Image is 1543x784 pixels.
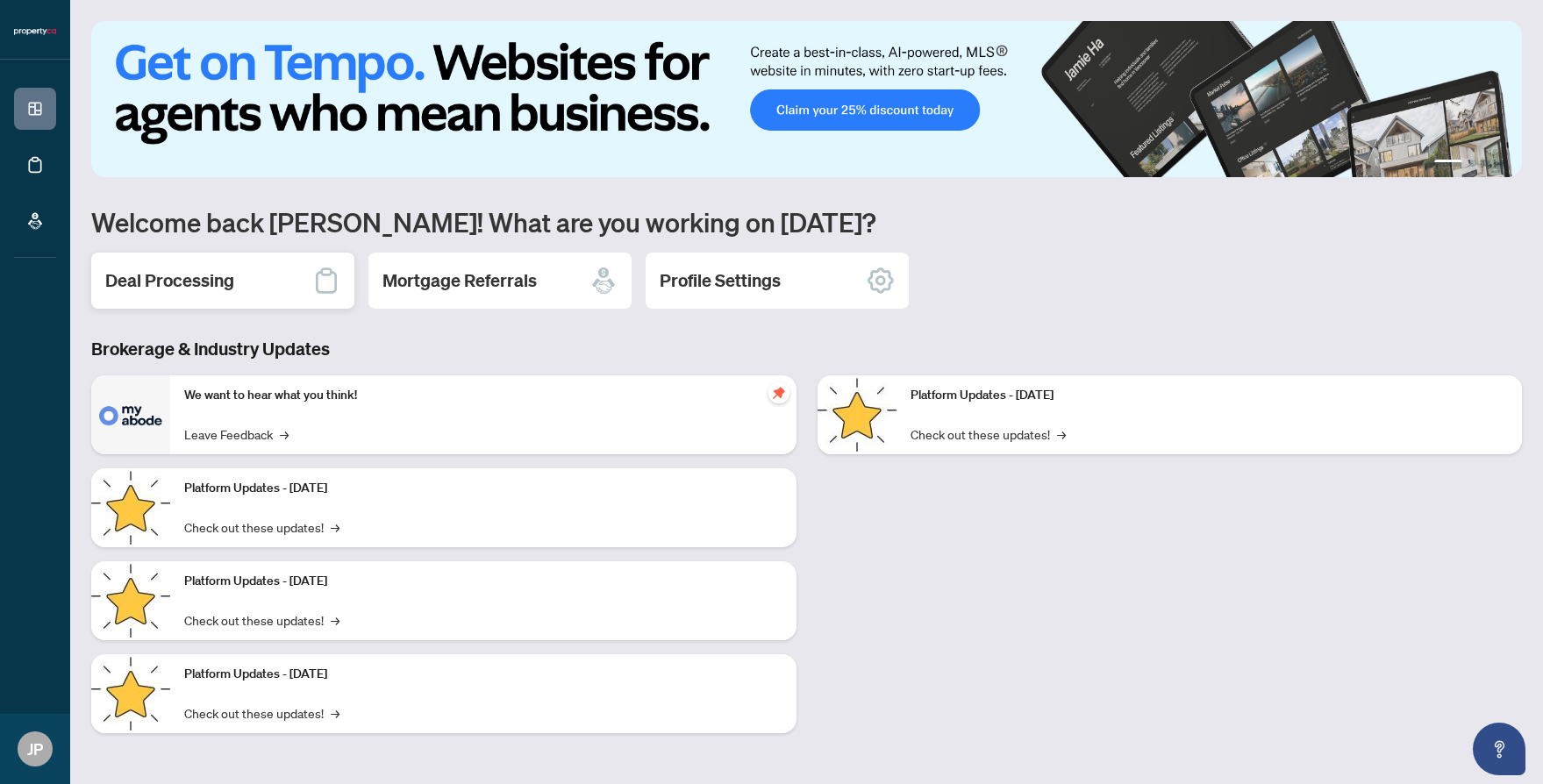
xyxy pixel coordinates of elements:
[27,737,43,761] span: JP
[184,572,782,591] p: Platform Updates - [DATE]
[331,703,339,723] span: →
[14,26,56,37] img: logo
[280,424,289,444] span: →
[768,382,789,403] span: pushpin
[1469,160,1476,167] button: 2
[382,268,537,293] h2: Mortgage Referrals
[91,468,170,547] img: Platform Updates - September 16, 2025
[91,205,1522,239] h1: Welcome back [PERSON_NAME]! What are you working on [DATE]?
[91,561,170,640] img: Platform Updates - July 21, 2025
[331,610,339,630] span: →
[184,610,339,630] a: Check out these updates!→
[911,424,1066,444] a: Check out these updates!→
[911,386,1509,405] p: Platform Updates - [DATE]
[91,21,1522,177] img: Slide 0
[1057,424,1066,444] span: →
[818,375,897,454] img: Platform Updates - June 23, 2025
[1497,160,1504,167] button: 4
[1483,160,1490,167] button: 3
[184,424,289,444] a: Leave Feedback→
[1434,160,1462,167] button: 1
[184,665,782,684] p: Platform Updates - [DATE]
[331,517,339,537] span: →
[105,268,234,293] h2: Deal Processing
[660,268,781,293] h2: Profile Settings
[91,654,170,733] img: Platform Updates - July 8, 2025
[91,337,1522,361] h3: Brokerage & Industry Updates
[1473,723,1525,775] button: Open asap
[91,375,170,454] img: We want to hear what you think!
[184,517,339,537] a: Check out these updates!→
[184,479,782,498] p: Platform Updates - [DATE]
[184,386,782,405] p: We want to hear what you think!
[184,703,339,723] a: Check out these updates!→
